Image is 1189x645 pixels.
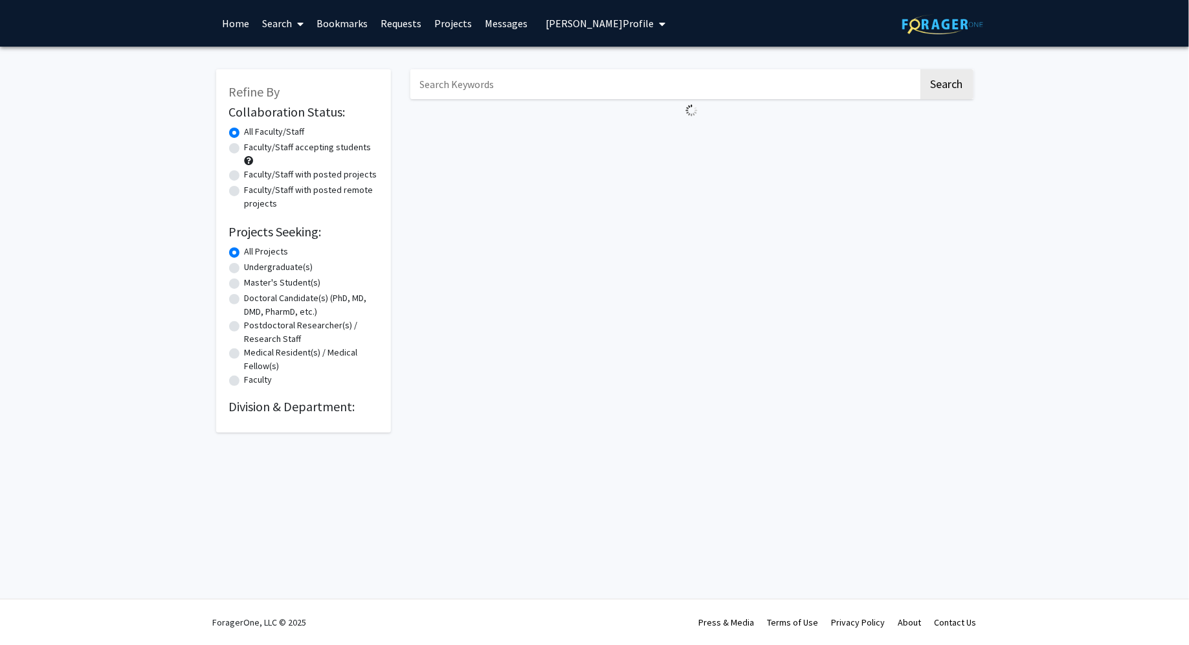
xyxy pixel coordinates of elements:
[245,346,378,373] label: Medical Resident(s) / Medical Fellow(s)
[245,260,313,274] label: Undergraduate(s)
[375,1,428,46] a: Requests
[935,617,977,628] a: Contact Us
[216,1,256,46] a: Home
[245,276,321,289] label: Master's Student(s)
[311,1,375,46] a: Bookmarks
[256,1,311,46] a: Search
[410,69,918,99] input: Search Keywords
[832,617,885,628] a: Privacy Policy
[245,245,289,258] label: All Projects
[245,125,305,139] label: All Faculty/Staff
[902,14,983,34] img: ForagerOne Logo
[546,17,654,30] span: [PERSON_NAME] Profile
[428,1,479,46] a: Projects
[229,224,378,240] h2: Projects Seeking:
[213,600,307,645] div: ForagerOne, LLC © 2025
[229,104,378,120] h2: Collaboration Status:
[479,1,535,46] a: Messages
[229,84,280,100] span: Refine By
[410,122,973,152] nav: Page navigation
[920,69,973,99] button: Search
[229,399,378,414] h2: Division & Department:
[699,617,755,628] a: Press & Media
[898,617,922,628] a: About
[768,617,819,628] a: Terms of Use
[245,183,378,210] label: Faculty/Staff with posted remote projects
[245,319,378,346] label: Postdoctoral Researcher(s) / Research Staff
[10,587,55,635] iframe: Chat
[245,291,378,319] label: Doctoral Candidate(s) (PhD, MD, DMD, PharmD, etc.)
[245,141,372,154] label: Faculty/Staff accepting students
[245,168,377,181] label: Faculty/Staff with posted projects
[680,99,703,122] img: Loading
[245,373,272,387] label: Faculty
